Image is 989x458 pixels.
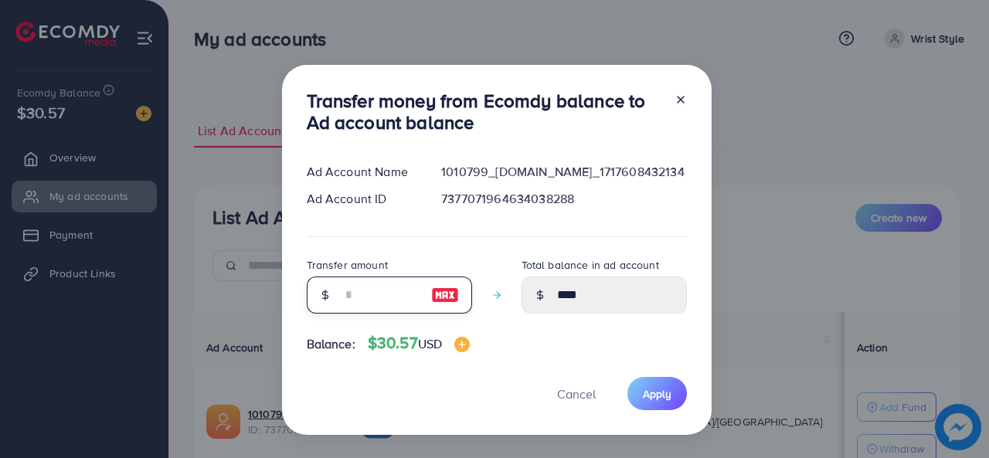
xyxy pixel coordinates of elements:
span: USD [418,335,442,352]
button: Apply [627,377,687,410]
img: image [454,337,470,352]
span: Cancel [557,385,596,402]
label: Total balance in ad account [522,257,659,273]
div: Ad Account Name [294,163,430,181]
label: Transfer amount [307,257,388,273]
button: Cancel [538,377,615,410]
div: 7377071964634038288 [429,190,698,208]
img: image [431,286,459,304]
h4: $30.57 [368,334,470,353]
div: 1010799_[DOMAIN_NAME]_1717608432134 [429,163,698,181]
span: Balance: [307,335,355,353]
span: Apply [643,386,671,402]
div: Ad Account ID [294,190,430,208]
h3: Transfer money from Ecomdy balance to Ad account balance [307,90,662,134]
